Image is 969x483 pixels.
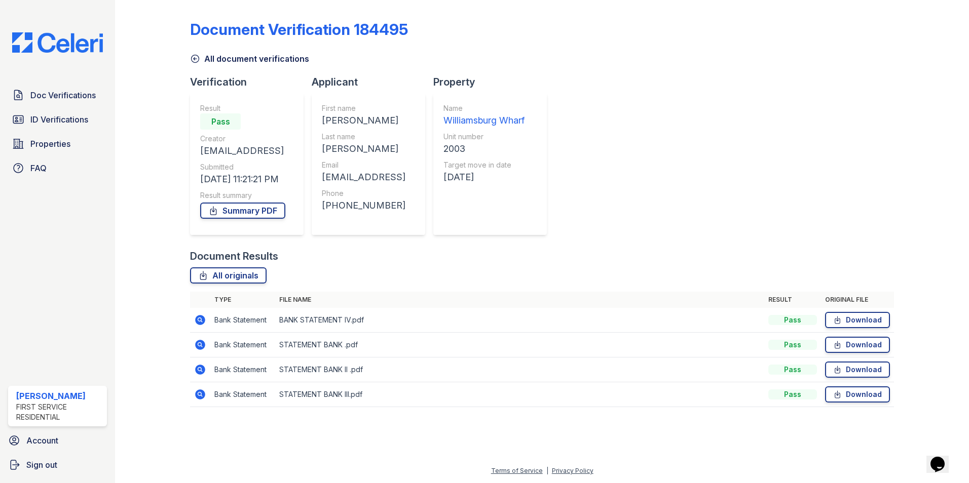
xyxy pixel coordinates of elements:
[821,292,894,308] th: Original file
[825,312,890,328] a: Download
[190,20,408,38] div: Document Verification 184495
[210,382,275,407] td: Bank Statement
[275,333,764,357] td: STATEMENT BANK .pdf
[275,308,764,333] td: BANK STATEMENT IV.pdf
[768,365,817,375] div: Pass
[190,249,278,263] div: Document Results
[322,103,405,113] div: First name
[443,103,525,113] div: Name
[30,138,70,150] span: Properties
[4,32,111,53] img: CE_Logo_Blue-a8612792a0a2168367f1c8372b55b34899dd931a85d93a1a3d3e32e68fde9ad4.png
[190,75,312,89] div: Verification
[210,308,275,333] td: Bank Statement
[30,162,47,174] span: FAQ
[322,160,405,170] div: Email
[210,292,275,308] th: Type
[322,132,405,142] div: Last name
[200,113,241,130] div: Pass
[8,134,107,154] a: Properties
[275,292,764,308] th: File name
[443,113,525,128] div: Williamsburg Wharf
[4,430,111,451] a: Account
[200,144,285,158] div: [EMAIL_ADDRESS]
[768,315,817,325] div: Pass
[26,434,58,447] span: Account
[30,89,96,101] span: Doc Verifications
[312,75,433,89] div: Applicant
[200,172,285,186] div: [DATE] 11:21:21 PM
[322,113,405,128] div: [PERSON_NAME]
[322,188,405,198] div: Phone
[926,442,959,473] iframe: chat widget
[825,386,890,402] a: Download
[552,467,593,474] a: Privacy Policy
[433,75,555,89] div: Property
[768,389,817,399] div: Pass
[8,158,107,178] a: FAQ
[190,53,309,65] a: All document verifications
[26,459,57,471] span: Sign out
[200,134,285,144] div: Creator
[200,103,285,113] div: Result
[825,361,890,378] a: Download
[768,340,817,350] div: Pass
[546,467,548,474] div: |
[200,190,285,200] div: Result summary
[443,160,525,170] div: Target move in date
[764,292,821,308] th: Result
[275,382,764,407] td: STATEMENT BANK III.pdf
[491,467,543,474] a: Terms of Service
[825,337,890,353] a: Download
[443,142,525,156] div: 2003
[200,162,285,172] div: Submitted
[275,357,764,382] td: STATEMENT BANK II .pdf
[190,267,267,284] a: All originals
[200,203,285,219] a: Summary PDF
[322,170,405,184] div: [EMAIL_ADDRESS]
[322,142,405,156] div: [PERSON_NAME]
[16,390,103,402] div: [PERSON_NAME]
[443,132,525,142] div: Unit number
[16,402,103,422] div: First Service Residential
[443,170,525,184] div: [DATE]
[210,333,275,357] td: Bank Statement
[210,357,275,382] td: Bank Statement
[443,103,525,128] a: Name Williamsburg Wharf
[8,85,107,105] a: Doc Verifications
[322,198,405,213] div: [PHONE_NUMBER]
[30,113,88,126] span: ID Verifications
[8,109,107,130] a: ID Verifications
[4,455,111,475] a: Sign out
